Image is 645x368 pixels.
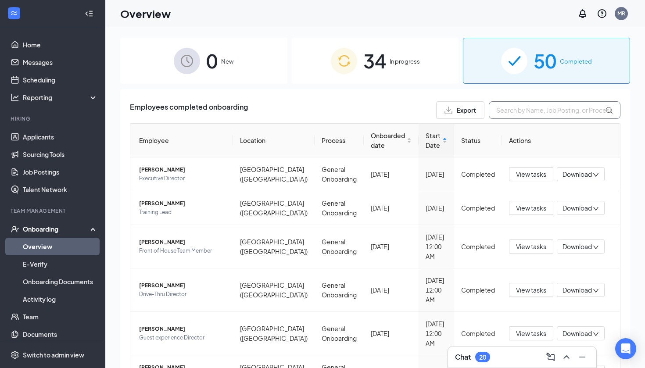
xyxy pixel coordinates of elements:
[315,268,364,312] td: General Onboarding
[617,10,625,17] div: MR
[11,207,96,214] div: Team Management
[563,170,592,179] span: Download
[593,331,599,337] span: down
[461,203,495,213] div: Completed
[85,9,93,18] svg: Collapse
[461,285,495,295] div: Completed
[233,157,315,191] td: [GEOGRAPHIC_DATA] ([GEOGRAPHIC_DATA])
[371,131,405,150] span: Onboarded date
[593,206,599,212] span: down
[23,71,98,89] a: Scheduling
[516,329,546,338] span: View tasks
[11,115,96,122] div: Hiring
[315,312,364,355] td: General Onboarding
[23,290,98,308] a: Activity log
[139,174,226,183] span: Executive Director
[11,225,19,233] svg: UserCheck
[597,8,607,19] svg: QuestionInfo
[23,350,84,359] div: Switch to admin view
[516,169,546,179] span: View tasks
[371,203,412,213] div: [DATE]
[23,163,98,181] a: Job Postings
[426,319,447,348] div: [DATE] 12:00 AM
[23,146,98,163] a: Sourcing Tools
[563,242,592,251] span: Download
[315,191,364,225] td: General Onboarding
[23,255,98,273] a: E-Verify
[509,283,553,297] button: View tasks
[509,201,553,215] button: View tasks
[479,354,486,361] div: 20
[593,288,599,294] span: down
[364,124,419,157] th: Onboarded date
[139,165,226,174] span: [PERSON_NAME]
[315,124,364,157] th: Process
[11,93,19,102] svg: Analysis
[139,199,226,208] span: [PERSON_NAME]
[593,172,599,178] span: down
[426,232,447,261] div: [DATE] 12:00 AM
[233,268,315,312] td: [GEOGRAPHIC_DATA] ([GEOGRAPHIC_DATA])
[516,242,546,251] span: View tasks
[563,329,592,338] span: Download
[509,326,553,340] button: View tasks
[561,352,572,362] svg: ChevronUp
[371,242,412,251] div: [DATE]
[206,46,218,76] span: 0
[363,46,386,76] span: 34
[130,124,233,157] th: Employee
[455,352,471,362] h3: Chat
[130,101,248,119] span: Employees completed onboarding
[23,181,98,198] a: Talent Network
[233,225,315,268] td: [GEOGRAPHIC_DATA] ([GEOGRAPHIC_DATA])
[23,93,98,102] div: Reporting
[544,350,558,364] button: ComposeMessage
[577,8,588,19] svg: Notifications
[371,329,412,338] div: [DATE]
[139,238,226,247] span: [PERSON_NAME]
[457,107,476,113] span: Export
[139,290,226,299] span: Drive-Thru Director
[23,54,98,71] a: Messages
[509,239,553,254] button: View tasks
[426,131,441,150] span: Start Date
[120,6,171,21] h1: Overview
[139,208,226,217] span: Training Lead
[23,238,98,255] a: Overview
[461,169,495,179] div: Completed
[559,350,573,364] button: ChevronUp
[23,273,98,290] a: Onboarding Documents
[315,157,364,191] td: General Onboarding
[563,204,592,213] span: Download
[534,46,556,76] span: 50
[545,352,556,362] svg: ComposeMessage
[23,308,98,325] a: Team
[233,191,315,225] td: [GEOGRAPHIC_DATA] ([GEOGRAPHIC_DATA])
[516,285,546,295] span: View tasks
[139,281,226,290] span: [PERSON_NAME]
[489,101,620,119] input: Search by Name, Job Posting, or Process
[461,242,495,251] div: Completed
[563,286,592,295] span: Download
[461,329,495,338] div: Completed
[371,169,412,179] div: [DATE]
[23,225,90,233] div: Onboarding
[390,57,420,66] span: In progress
[426,169,447,179] div: [DATE]
[509,167,553,181] button: View tasks
[516,203,546,213] span: View tasks
[11,350,19,359] svg: Settings
[560,57,592,66] span: Completed
[615,338,636,359] div: Open Intercom Messenger
[233,312,315,355] td: [GEOGRAPHIC_DATA] ([GEOGRAPHIC_DATA])
[139,325,226,333] span: [PERSON_NAME]
[10,9,18,18] svg: WorkstreamLogo
[575,350,589,364] button: Minimize
[436,101,484,119] button: Export
[221,57,233,66] span: New
[426,203,447,213] div: [DATE]
[577,352,588,362] svg: Minimize
[315,225,364,268] td: General Onboarding
[23,128,98,146] a: Applicants
[593,244,599,250] span: down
